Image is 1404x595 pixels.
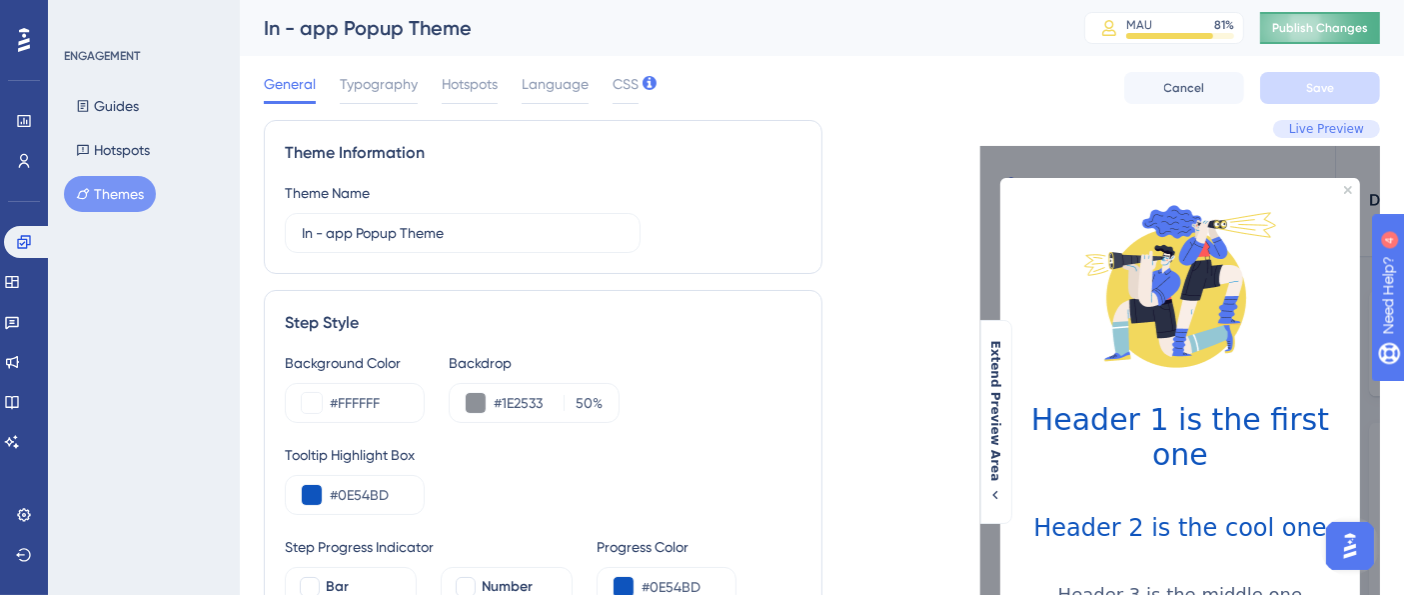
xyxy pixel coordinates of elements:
div: Step Style [285,311,801,335]
span: Typography [340,72,418,96]
h2: Header 2 is the cool one [1016,514,1344,542]
span: Language [522,72,589,96]
span: Need Help? [47,5,125,29]
div: Theme Name [285,181,370,205]
button: Publish Changes [1260,12,1380,44]
div: Close Preview [1344,186,1352,194]
span: General [264,72,316,96]
div: Step Progress Indicator [285,535,573,559]
button: Guides [64,88,151,124]
span: Cancel [1164,80,1205,96]
div: 81 % [1214,17,1234,33]
span: Live Preview [1289,121,1364,137]
h1: Header 1 is the first one [1016,402,1344,472]
div: Progress Color [597,535,736,559]
div: Background Color [285,351,425,375]
div: ENGAGEMENT [64,48,140,64]
div: Tooltip Highlight Box [285,443,801,467]
span: CSS [613,72,639,96]
div: 4 [139,10,145,26]
div: MAU [1126,17,1152,33]
button: Extend Preview Area [979,341,1011,504]
button: Cancel [1124,72,1244,104]
button: Themes [64,176,156,212]
span: Hotspots [442,72,498,96]
div: Backdrop [449,351,620,375]
span: Extend Preview Area [987,341,1003,482]
input: Theme Name [302,222,624,244]
div: Theme Information [285,141,801,165]
span: Save [1306,80,1334,96]
img: Modal Media [1080,186,1280,386]
input: % [571,391,593,415]
button: Save [1260,72,1380,104]
span: Publish Changes [1272,20,1368,36]
label: % [564,391,603,415]
div: In - app Popup Theme [264,14,1034,42]
button: Hotspots [64,132,162,168]
iframe: UserGuiding AI Assistant Launcher [1320,516,1380,576]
